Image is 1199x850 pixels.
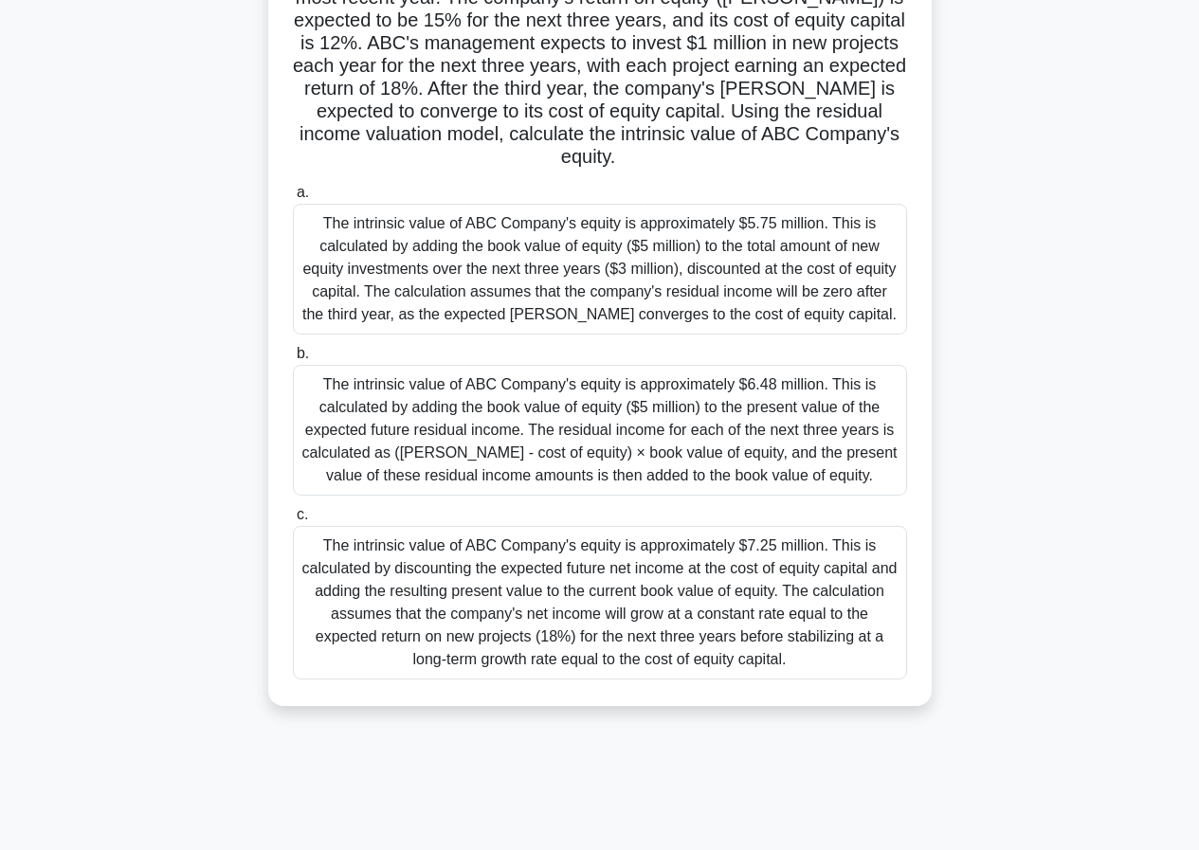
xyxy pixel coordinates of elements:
[293,204,907,335] div: The intrinsic value of ABC Company's equity is approximately $5.75 million. This is calculated by...
[293,526,907,679] div: The intrinsic value of ABC Company's equity is approximately $7.25 million. This is calculated by...
[297,345,309,361] span: b.
[293,365,907,496] div: The intrinsic value of ABC Company's equity is approximately $6.48 million. This is calculated by...
[297,184,309,200] span: a.
[297,506,308,522] span: c.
